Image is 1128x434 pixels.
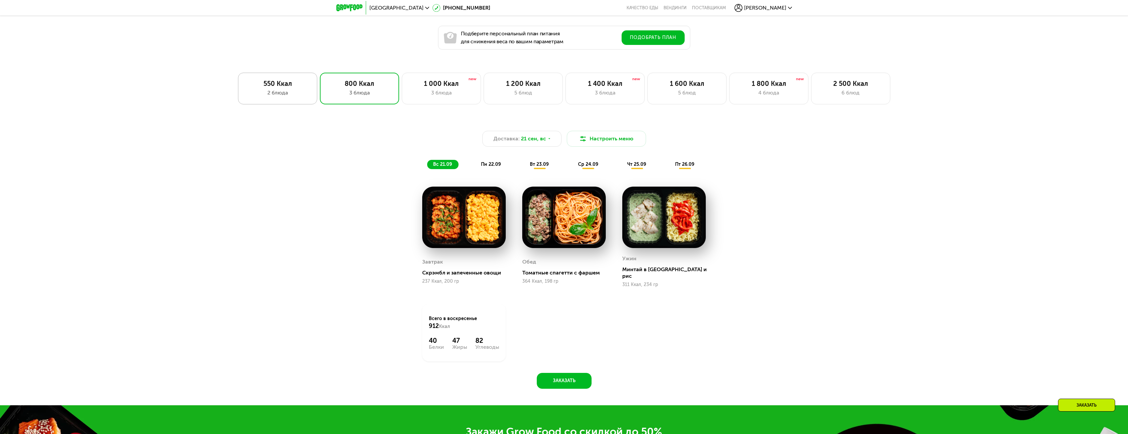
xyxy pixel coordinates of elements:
[522,270,611,276] div: Томатные спагетти с фаршем
[622,254,636,264] div: Ужин
[744,5,786,11] span: [PERSON_NAME]
[452,337,467,344] div: 47
[627,162,646,167] span: чт 25.09
[567,131,646,147] button: Настроить меню
[475,344,499,350] div: Углеводы
[622,30,685,45] button: Подобрать план
[627,5,658,11] a: Качество еды
[461,30,564,46] p: Подберите персональный план питания для снижения веса по вашим параметрам
[537,373,592,389] button: Заказать
[491,89,556,97] div: 5 блюд
[736,89,802,97] div: 4 блюда
[422,270,511,276] div: Скрэмбл и запеченные овощи
[429,344,444,350] div: Белки
[422,279,506,284] div: 237 Ккал, 200 гр
[675,162,694,167] span: пт 26.09
[422,257,443,267] div: Завтрак
[491,80,556,88] div: 1 200 Ккал
[432,4,490,12] a: [PHONE_NUMBER]
[429,322,439,330] span: 912
[369,5,424,11] span: [GEOGRAPHIC_DATA]
[429,337,444,344] div: 40
[439,324,450,329] span: Ккал
[530,162,549,167] span: вт 23.09
[327,80,392,88] div: 800 Ккал
[654,89,720,97] div: 5 блюд
[433,162,452,167] span: вс 21.09
[481,162,501,167] span: пн 22.09
[409,89,474,97] div: 3 блюда
[664,5,687,11] a: Вендинги
[818,80,883,88] div: 2 500 Ккал
[654,80,720,88] div: 1 600 Ккал
[736,80,802,88] div: 1 800 Ккал
[494,135,520,143] span: Доставка:
[327,89,392,97] div: 3 блюда
[452,344,467,350] div: Жиры
[622,266,711,279] div: Минтай в [GEOGRAPHIC_DATA] и рис
[245,80,310,88] div: 550 Ккал
[578,162,598,167] span: ср 24.09
[818,89,883,97] div: 6 блюд
[429,315,499,330] div: Всего в воскресенье
[522,279,606,284] div: 364 Ккал, 198 гр
[409,80,474,88] div: 1 000 Ккал
[475,337,499,344] div: 82
[521,135,546,143] span: 21 сен, вс
[622,282,706,287] div: 311 Ккал, 234 гр
[245,89,310,97] div: 2 блюда
[572,89,638,97] div: 3 блюда
[692,5,726,11] div: поставщикам
[572,80,638,88] div: 1 400 Ккал
[522,257,536,267] div: Обед
[1058,399,1115,412] div: Заказать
